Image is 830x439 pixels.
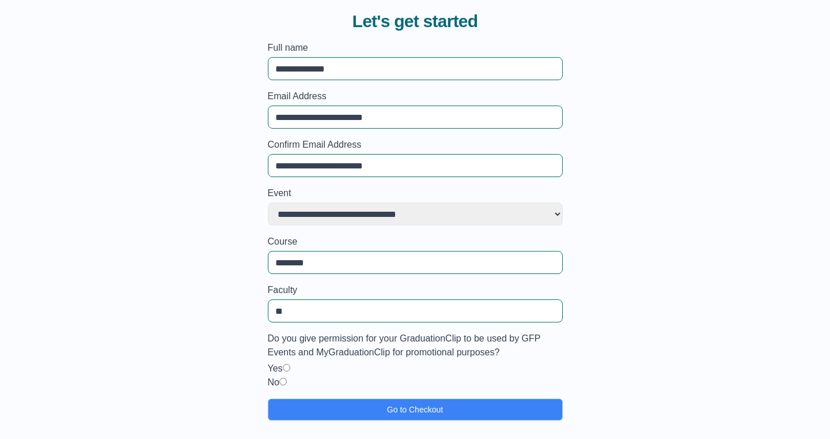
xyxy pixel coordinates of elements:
label: Event [268,186,563,200]
label: Yes [268,363,283,373]
label: Email Address [268,89,563,103]
label: Course [268,235,563,249]
label: No [268,377,279,387]
label: Full name [268,41,563,55]
label: Faculty [268,283,563,297]
label: Do you give permission for your GraduationClip to be used by GFP Events and MyGraduationClip for ... [268,332,563,359]
label: Confirm Email Address [268,138,563,152]
span: Let's get started [353,11,478,32]
button: Go to Checkout [268,399,563,421]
